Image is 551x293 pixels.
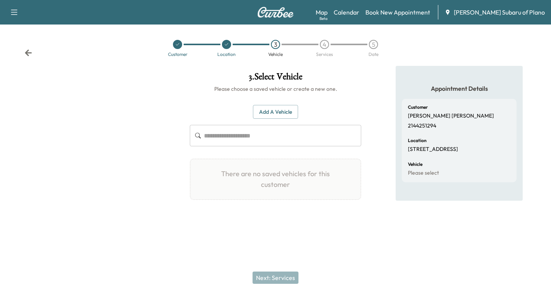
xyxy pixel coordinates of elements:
[454,8,545,17] span: [PERSON_NAME] Subaru of Plano
[24,49,32,57] div: Back
[190,72,361,85] h1: 3 . Select Vehicle
[369,40,378,49] div: 5
[365,8,430,17] a: Book New Appointment
[368,52,378,57] div: Date
[408,123,436,129] p: 2144251294
[320,40,329,49] div: 4
[253,105,298,119] button: Add a Vehicle
[217,52,236,57] div: Location
[402,84,517,93] h5: Appointment Details
[334,8,359,17] a: Calendar
[316,8,328,17] a: MapBeta
[408,113,494,119] p: [PERSON_NAME] [PERSON_NAME]
[408,105,428,110] h6: Customer
[320,16,328,21] div: Beta
[268,52,283,57] div: Vehicle
[190,85,361,93] h6: Please choose a saved vehicle or create a new one.
[271,40,280,49] div: 3
[408,138,427,143] h6: Location
[257,7,294,18] img: Curbee Logo
[168,52,187,57] div: Customer
[408,162,422,167] h6: Vehicle
[408,146,458,153] p: [STREET_ADDRESS]
[190,159,361,200] div: There are no saved vehicles for this customer
[316,52,333,57] div: Services
[408,170,439,177] p: Please select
